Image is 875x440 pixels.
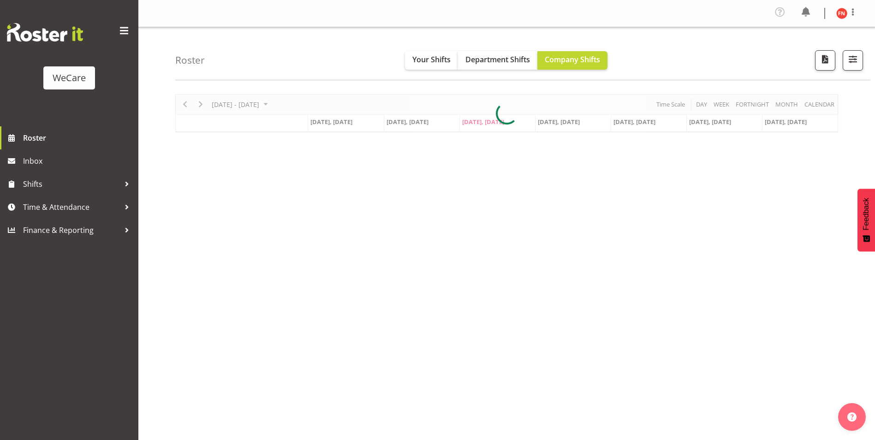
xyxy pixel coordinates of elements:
[23,154,134,168] span: Inbox
[23,200,120,214] span: Time & Attendance
[537,51,607,70] button: Company Shifts
[847,412,857,422] img: help-xxl-2.png
[857,189,875,251] button: Feedback - Show survey
[7,23,83,42] img: Rosterit website logo
[405,51,458,70] button: Your Shifts
[23,177,120,191] span: Shifts
[862,198,870,230] span: Feedback
[175,55,205,65] h4: Roster
[815,50,835,71] button: Download a PDF of the roster according to the set date range.
[465,54,530,65] span: Department Shifts
[23,223,120,237] span: Finance & Reporting
[412,54,451,65] span: Your Shifts
[836,8,847,19] img: firdous-naqvi10854.jpg
[23,131,134,145] span: Roster
[458,51,537,70] button: Department Shifts
[843,50,863,71] button: Filter Shifts
[53,71,86,85] div: WeCare
[545,54,600,65] span: Company Shifts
